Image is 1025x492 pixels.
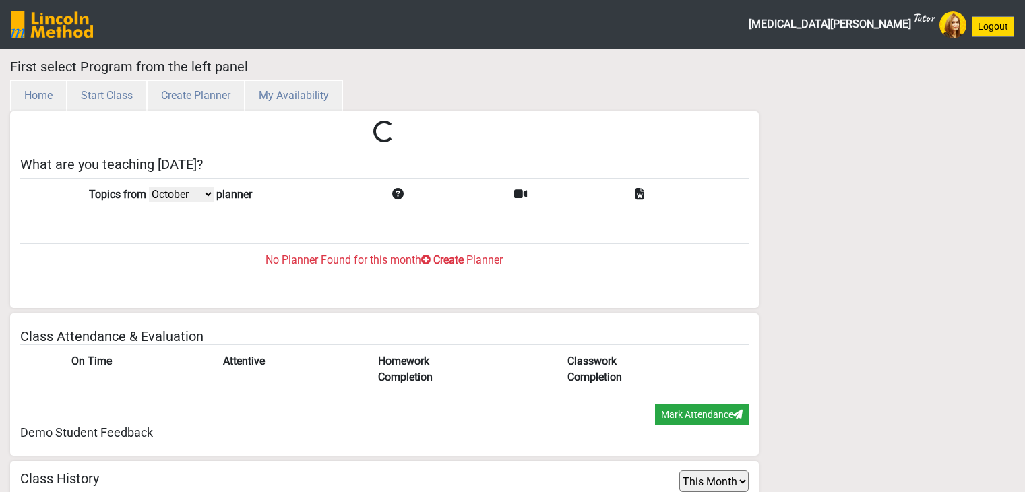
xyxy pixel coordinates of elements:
button: My Availability [245,80,343,111]
button: Home [10,80,67,111]
img: Avatar [939,11,966,38]
span: [MEDICAL_DATA][PERSON_NAME] [749,11,934,38]
a: My Availability [245,89,343,102]
h5: First select Program from the left panel [10,59,759,75]
a: Start Class [67,89,147,102]
h5: Class History [20,470,99,487]
label: Create [433,252,464,268]
label: No Planner Found for this month [266,252,421,268]
th: On Time [63,345,215,394]
h5: Class Attendance & Evaluation [20,328,749,344]
h5: What are you teaching [DATE]? [20,156,749,173]
img: SGY6awQAAAABJRU5ErkJggg== [11,11,93,38]
td: Topics from planner [81,178,385,211]
button: Start Class [67,80,147,111]
a: Create Planner [147,89,245,102]
sup: Tutor [912,10,934,25]
button: Mark Attendance [655,404,749,425]
a: Home [10,89,67,102]
a: No Planner Found for this month Create Planner [20,211,749,287]
span: Planner [466,253,503,266]
button: Create Planner [147,80,245,111]
th: Attentive [215,345,370,394]
th: Classwork Completion [559,345,749,394]
th: Homework Completion [370,345,559,394]
button: Logout [972,16,1014,37]
h5: Demo Student Feedback [20,425,749,440]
